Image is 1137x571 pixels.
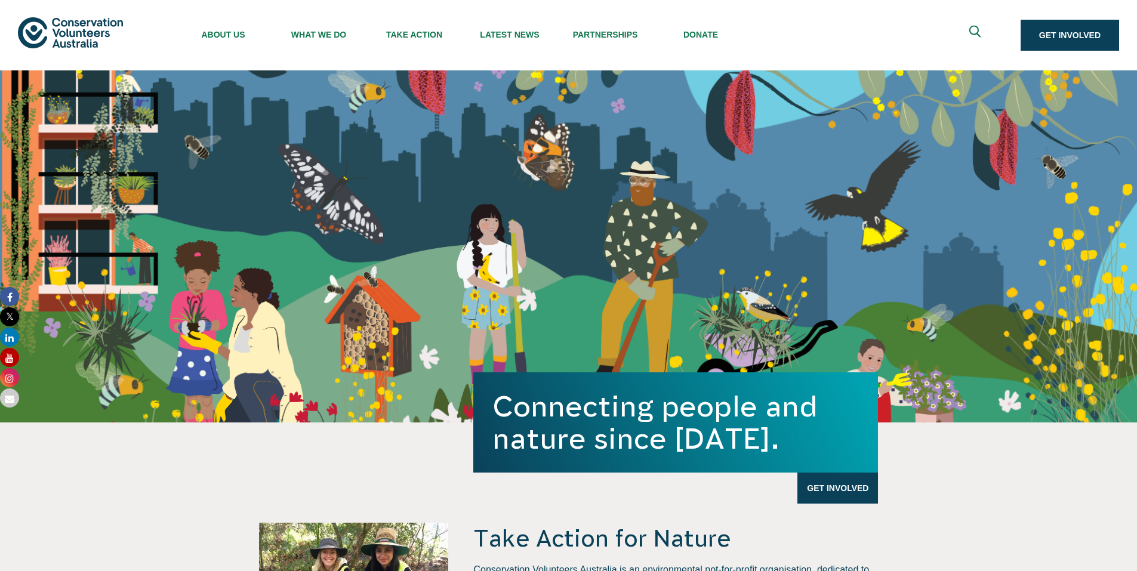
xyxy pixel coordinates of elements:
span: Donate [653,30,748,39]
span: About Us [175,30,271,39]
h4: Take Action for Nature [473,523,878,554]
h1: Connecting people and nature since [DATE]. [492,390,859,455]
a: Get Involved [797,473,878,504]
img: logo.svg [18,17,123,48]
span: Latest News [462,30,557,39]
span: What We Do [271,30,366,39]
a: Get Involved [1021,20,1119,51]
span: Take Action [366,30,462,39]
button: Expand search box Close search box [962,21,991,50]
span: Expand search box [969,26,984,45]
span: Partnerships [557,30,653,39]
